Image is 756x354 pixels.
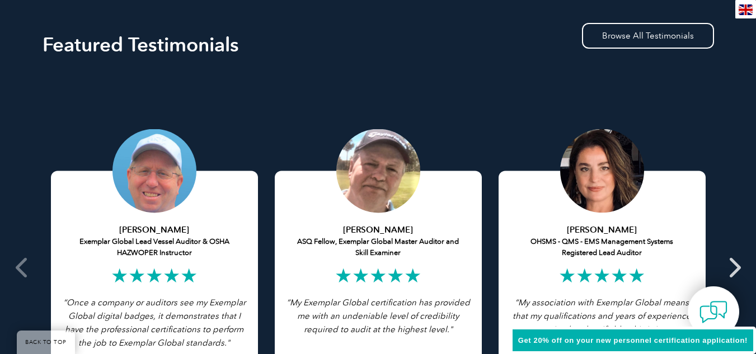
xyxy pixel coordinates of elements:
[17,331,75,354] a: BACK TO TOP
[567,225,637,235] strong: [PERSON_NAME]
[283,267,473,285] h2: ★★★★★
[507,267,697,285] h2: ★★★★★
[59,224,250,258] h5: Exemplar Global Lead Vessel Auditor & OSHA HAZWOPER Instructor
[518,336,748,344] span: Get 20% off on your new personnel certification application!
[63,298,246,348] i: “Once a company or auditors see my Exemplar Global digital badges, it demonstrates that I have th...
[119,225,189,235] strong: [PERSON_NAME]
[59,267,250,285] h2: ★★★★★
[43,36,714,54] h2: Featured Testimonials
[699,298,727,326] img: contact-chat.png
[343,225,413,235] strong: [PERSON_NAME]
[507,224,697,258] h5: OHSMS - QMS - EMS Management Systems Registered Lead Auditor
[739,4,753,15] img: en
[287,298,470,334] i: “My Exemplar Global certification has provided me with an undeniable level of credibility require...
[283,224,473,258] h5: ASQ Fellow, Exemplar Global Master Auditor and Skill Examiner
[582,23,714,49] a: Browse All Testimonials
